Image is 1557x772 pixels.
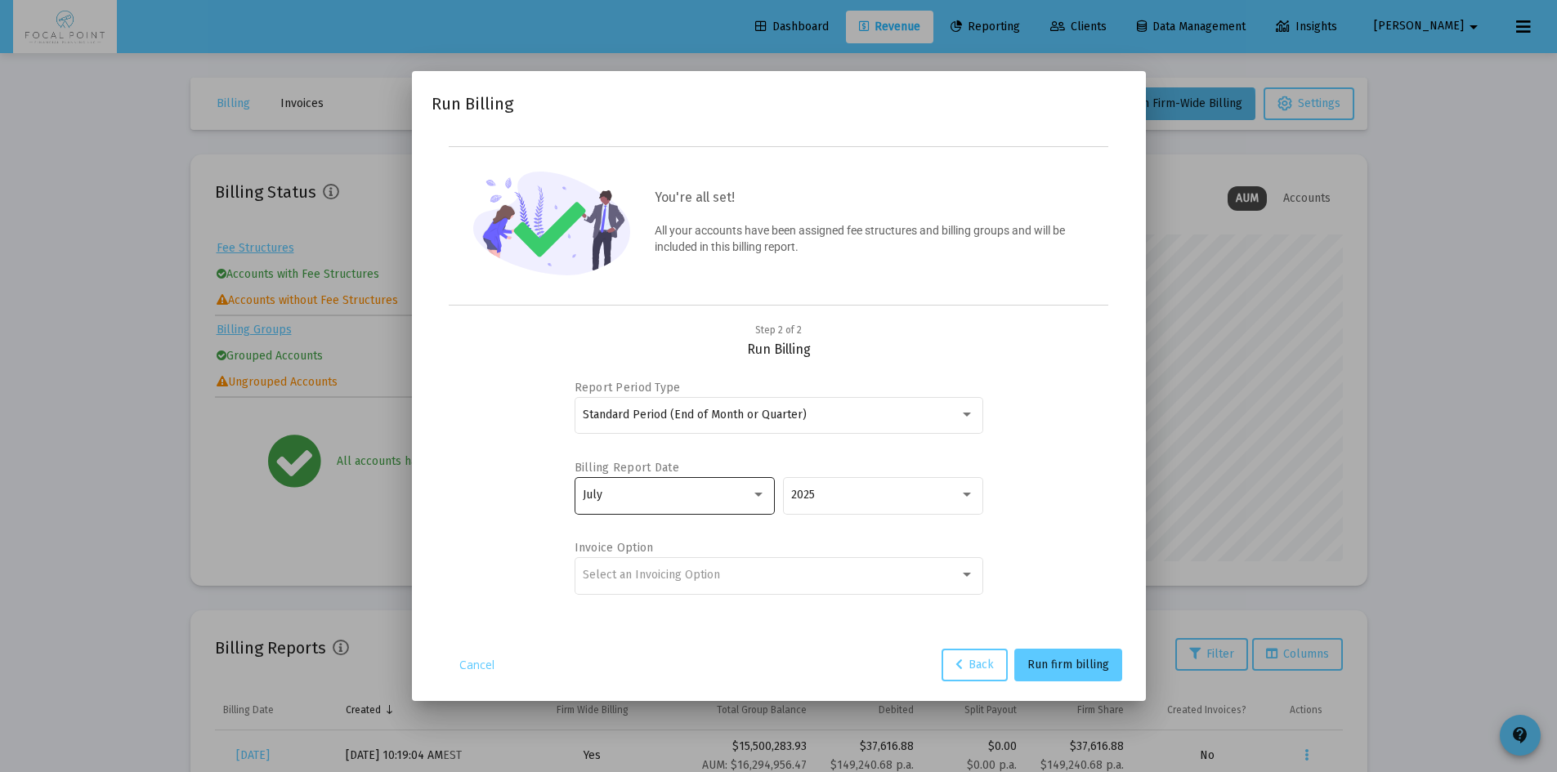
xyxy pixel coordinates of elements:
[655,222,1084,255] p: All your accounts have been assigned fee structures and billing groups and will be included in th...
[583,568,720,582] span: Select an Invoicing Option
[942,649,1008,681] button: Back
[791,488,815,502] span: 2025
[575,541,975,555] label: Invoice Option
[955,658,994,672] span: Back
[575,461,975,475] label: Billing Report Date
[1027,658,1109,672] span: Run firm billing
[432,91,513,117] h2: Run Billing
[755,322,802,338] div: Step 2 of 2
[655,186,1084,209] h3: You're all set!
[583,488,602,502] span: July
[1014,649,1122,681] button: Run firm billing
[583,408,807,422] span: Standard Period (End of Month or Quarter)
[473,172,631,275] img: confirmation
[436,657,518,673] a: Cancel
[575,381,975,395] label: Report Period Type
[451,322,1107,358] div: Run Billing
